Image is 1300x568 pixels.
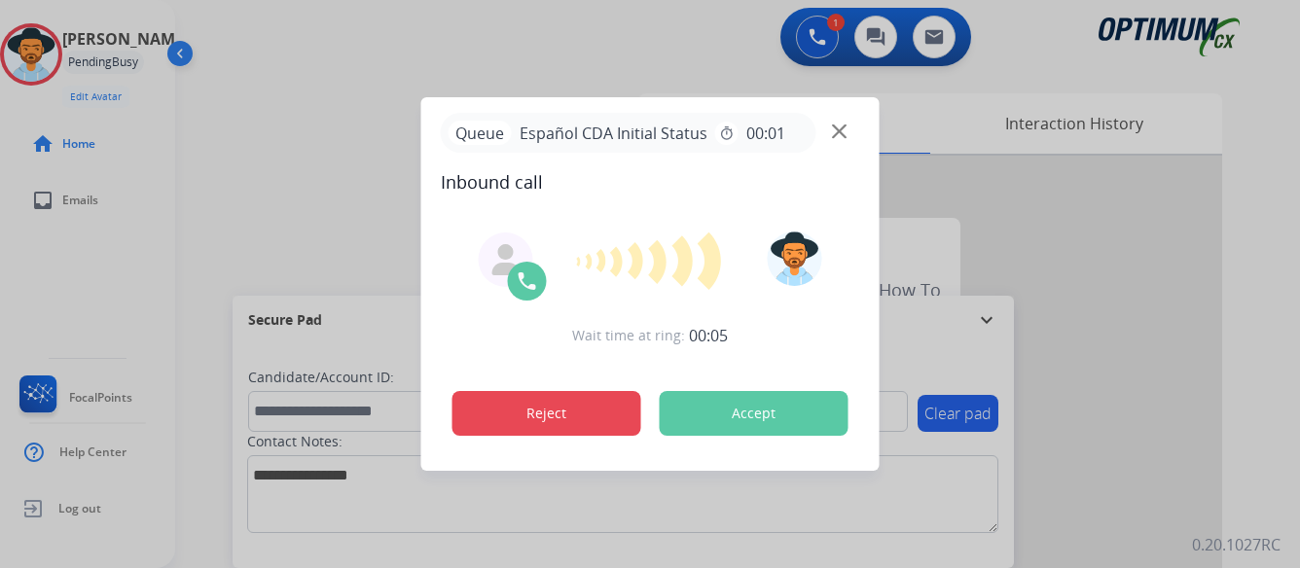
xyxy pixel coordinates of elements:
[689,324,728,347] span: 00:05
[449,121,512,145] p: Queue
[452,391,641,436] button: Reject
[441,168,860,195] span: Inbound call
[490,244,522,275] img: agent-avatar
[516,269,539,293] img: call-icon
[767,231,821,286] img: avatar
[660,391,849,436] button: Accept
[572,326,685,345] span: Wait time at ring:
[832,124,847,139] img: close-button
[1192,533,1281,556] p: 0.20.1027RC
[746,122,785,145] span: 00:01
[719,125,735,141] mat-icon: timer
[512,122,715,145] span: Español CDA Initial Status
